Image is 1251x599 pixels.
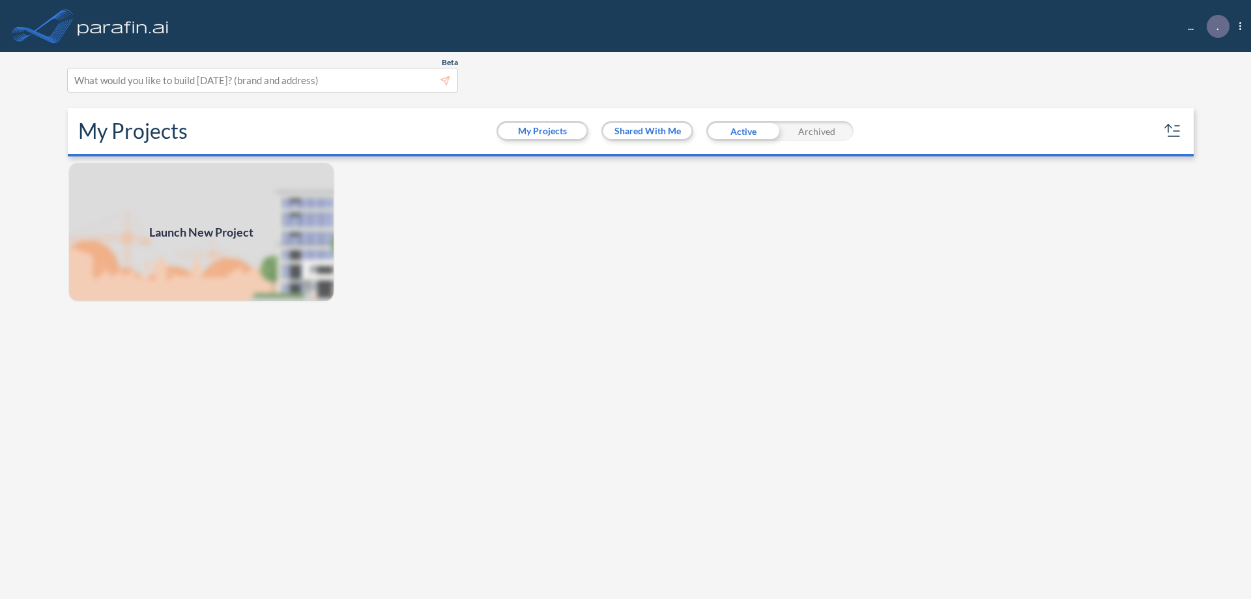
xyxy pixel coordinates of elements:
[1162,121,1183,141] button: sort
[75,13,171,39] img: logo
[498,123,586,139] button: My Projects
[78,119,188,143] h2: My Projects
[706,121,780,141] div: Active
[68,162,335,302] img: add
[442,57,458,68] span: Beta
[1216,20,1219,32] p: .
[68,162,335,302] a: Launch New Project
[603,123,691,139] button: Shared With Me
[780,121,854,141] div: Archived
[1168,15,1241,38] div: ...
[149,224,253,241] span: Launch New Project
